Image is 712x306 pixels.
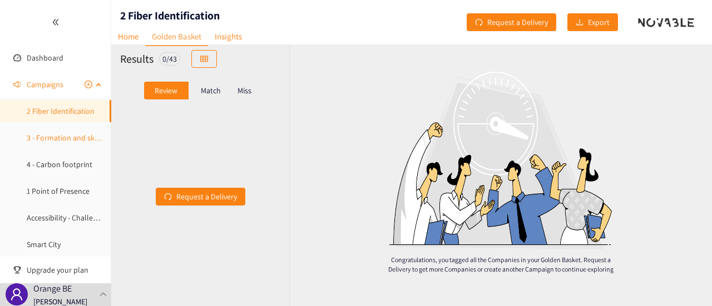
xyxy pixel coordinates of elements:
[27,133,146,143] a: 3 - Formation and skill maintenance
[176,190,237,203] span: Request a Delivery
[238,86,251,95] p: Miss
[27,159,92,169] a: 4 - Carbon footprint
[201,86,221,95] p: Match
[27,213,175,223] a: Accessibility - Challenge Olympic Games 2024
[380,255,621,274] p: Congratulations, you tagged all the Companies in your Golden Basket. Request a Delivery to get mo...
[467,13,556,31] button: redoRequest a Delivery
[85,81,92,88] span: plus-circle
[208,28,249,45] a: Insights
[33,282,72,295] p: Orange BE
[27,53,63,63] a: Dashboard
[145,28,208,46] a: Golden Basket
[10,288,23,301] span: user
[120,8,220,23] h1: 2 Fiber Identification
[27,186,90,196] a: 1 Point of Presence
[13,266,21,274] span: trophy
[27,73,63,96] span: Campaigns
[588,16,610,28] span: Export
[475,18,483,27] span: redo
[531,186,712,306] iframe: Chat Widget
[164,193,172,202] span: redo
[567,13,618,31] button: downloadExport
[155,86,177,95] p: Review
[200,55,208,64] span: table
[576,18,584,27] span: download
[111,28,145,45] a: Home
[156,188,245,205] button: redoRequest a Delivery
[27,239,61,249] a: Smart City
[120,51,154,67] h2: Results
[487,16,548,28] span: Request a Delivery
[191,50,217,68] button: table
[159,52,180,66] div: 0 / 43
[13,81,21,88] span: sound
[27,106,95,116] a: 2 Fiber Identification
[27,259,102,281] span: Upgrade your plan
[52,18,60,26] span: double-left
